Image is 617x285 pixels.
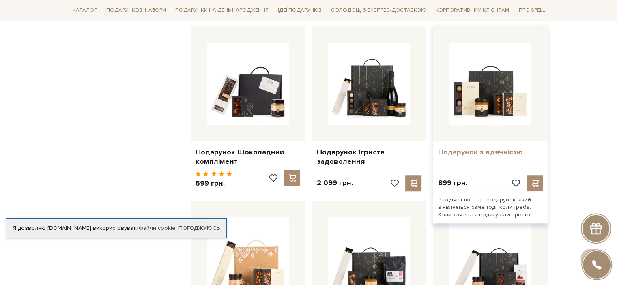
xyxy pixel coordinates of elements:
span: Подарункові набори [103,4,169,17]
a: Корпоративним клієнтам [432,3,512,17]
a: Солодощі з експрес-доставкою [328,3,430,17]
span: Про Spell [515,4,548,17]
p: 2 099 грн. [316,178,353,188]
span: Подарунки на День народження [172,4,272,17]
a: файли cookie [139,225,176,231]
span: Каталог [69,4,100,17]
p: 899 грн. [438,178,467,188]
span: Ідеї подарунків [275,4,325,17]
div: Я дозволяю [DOMAIN_NAME] використовувати [6,225,226,232]
div: З вдячністю — це подарунок, який зʼявляється саме тоді, коли треба. Коли хочеться подякувати прос... [433,191,548,223]
a: Подарунок Шоколадний комплімент [196,148,301,167]
p: 599 грн. [196,179,232,188]
a: Подарунок Ігристе задоволення [316,148,421,167]
a: Погоджуюсь [178,225,220,232]
a: Подарунок з вдячністю [438,148,543,157]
